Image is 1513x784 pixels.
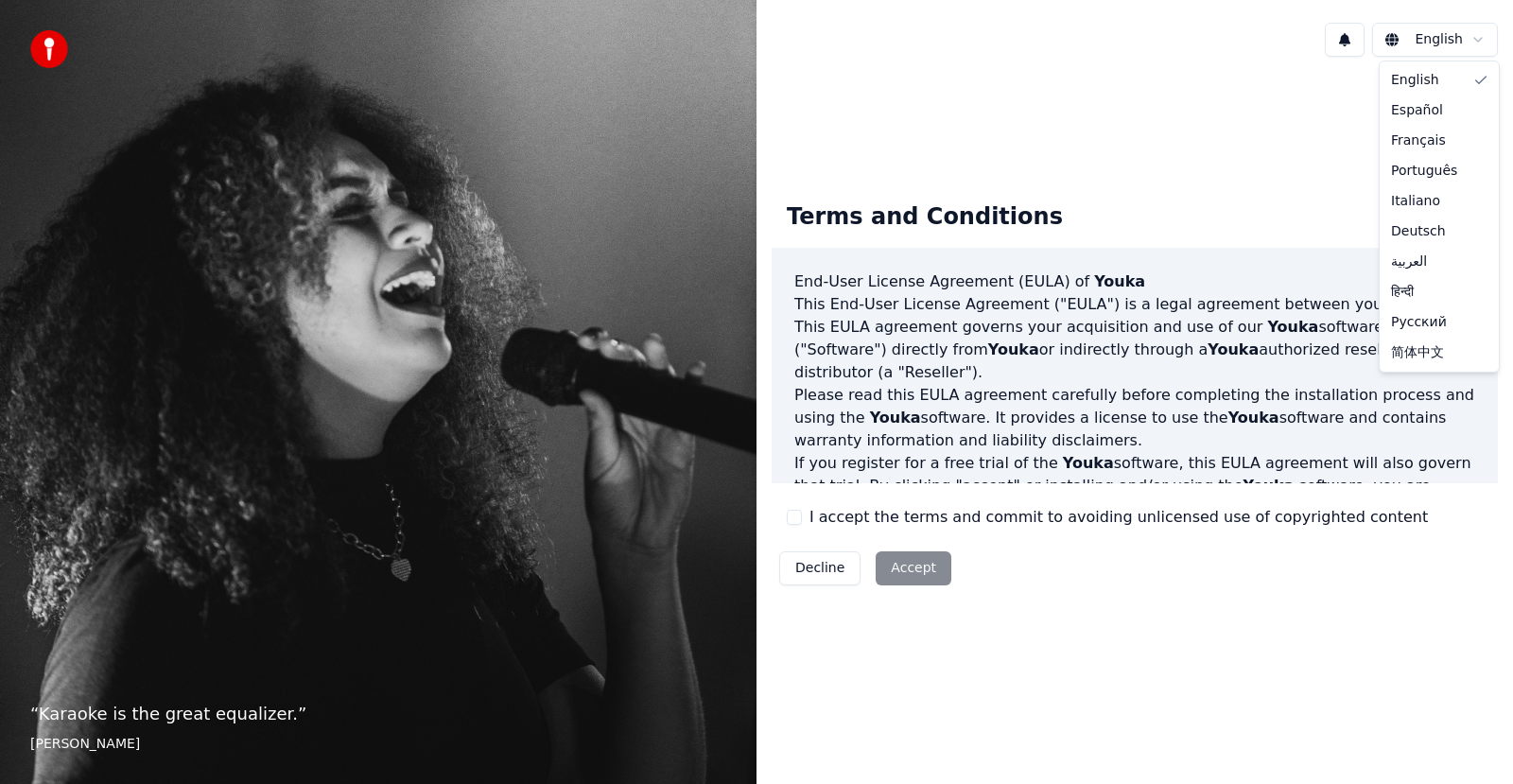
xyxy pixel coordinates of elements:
span: Italiano [1391,192,1440,211]
span: Português [1391,162,1457,181]
span: हिन्दी [1391,283,1414,302]
span: English [1391,71,1439,90]
span: العربية [1391,253,1427,271]
span: Русский [1391,313,1447,332]
span: 简体中文 [1391,343,1444,362]
span: Deutsch [1391,222,1446,241]
span: Español [1391,101,1443,120]
span: Français [1391,131,1446,150]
